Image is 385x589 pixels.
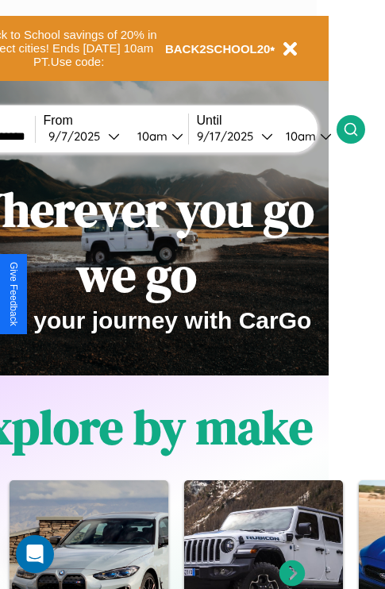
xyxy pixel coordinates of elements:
div: 10am [129,129,171,144]
div: Open Intercom Messenger [16,535,54,573]
div: 10am [278,129,320,144]
label: Until [197,114,337,128]
div: Give Feedback [8,262,19,326]
button: 9/7/2025 [44,128,125,144]
div: 9 / 17 / 2025 [197,129,261,144]
label: From [44,114,188,128]
b: BACK2SCHOOL20 [165,42,271,56]
button: 10am [273,128,337,144]
div: 9 / 7 / 2025 [48,129,108,144]
button: 10am [125,128,188,144]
